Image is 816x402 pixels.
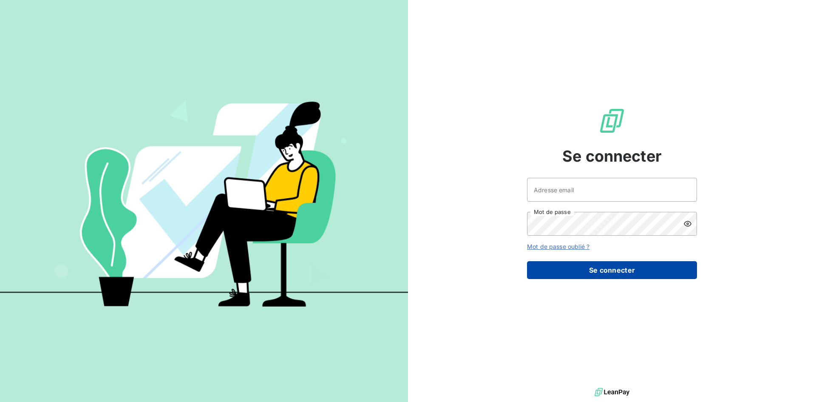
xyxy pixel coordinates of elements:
[595,386,629,399] img: logo
[527,261,697,279] button: Se connecter
[527,178,697,202] input: placeholder
[527,243,589,250] a: Mot de passe oublié ?
[562,145,662,168] span: Se connecter
[598,107,626,134] img: Logo LeanPay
